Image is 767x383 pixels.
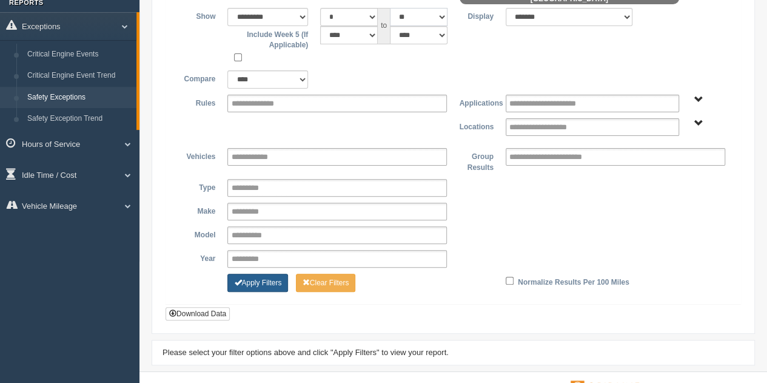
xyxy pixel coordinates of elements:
[22,87,136,109] a: Safety Exceptions
[378,8,390,44] span: to
[453,8,499,22] label: Display
[175,226,221,241] label: Model
[453,148,499,173] label: Group Results
[22,108,136,130] a: Safety Exception Trend
[175,203,221,217] label: Make
[175,8,221,22] label: Show
[175,179,221,194] label: Type
[175,148,221,163] label: Vehicles
[296,274,356,292] button: Change Filter Options
[162,348,449,357] span: Please select your filter options above and click "Apply Filters" to view your report.
[454,118,500,133] label: Locations
[22,65,136,87] a: Critical Engine Event Trend
[22,44,136,66] a: Critical Engine Events
[227,274,288,292] button: Change Filter Options
[175,70,221,85] label: Compare
[453,95,499,109] label: Applications
[175,250,221,265] label: Year
[166,307,230,320] button: Download Data
[518,274,629,288] label: Normalize Results Per 100 Miles
[175,95,221,109] label: Rules
[227,26,308,51] label: Include Week 5 (If Applicable)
